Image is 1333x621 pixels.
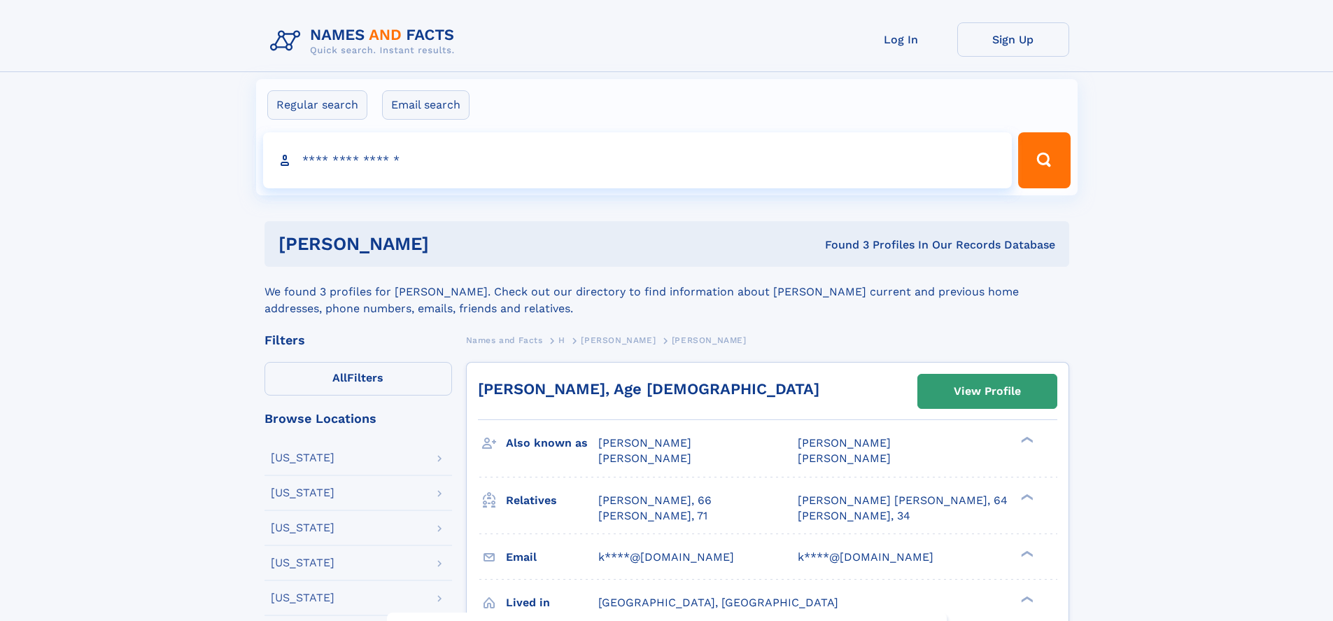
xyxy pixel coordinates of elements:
img: Logo Names and Facts [265,22,466,60]
a: View Profile [918,375,1057,408]
span: [PERSON_NAME] [672,335,747,345]
a: [PERSON_NAME], 71 [598,508,707,524]
div: ❯ [1017,435,1034,445]
a: [PERSON_NAME], 34 [798,508,910,524]
label: Email search [382,90,470,120]
div: Browse Locations [265,412,452,425]
span: [PERSON_NAME] [598,452,691,465]
div: ❯ [1017,492,1034,501]
span: H [558,335,565,345]
div: We found 3 profiles for [PERSON_NAME]. Check out our directory to find information about [PERSON_... [265,267,1069,317]
a: Log In [845,22,957,57]
input: search input [263,132,1013,188]
div: Found 3 Profiles In Our Records Database [627,237,1055,253]
a: [PERSON_NAME], 66 [598,493,712,508]
h3: Also known as [506,431,598,455]
span: All [332,371,347,384]
div: ❯ [1017,549,1034,558]
h1: [PERSON_NAME] [278,235,627,253]
div: ❯ [1017,594,1034,603]
a: [PERSON_NAME], Age [DEMOGRAPHIC_DATA] [478,380,819,398]
button: Search Button [1018,132,1070,188]
label: Filters [265,362,452,396]
div: View Profile [954,375,1021,407]
h3: Email [506,545,598,569]
a: H [558,331,565,349]
a: [PERSON_NAME] [PERSON_NAME], 64 [798,493,1008,508]
span: [PERSON_NAME] [798,436,891,449]
div: [US_STATE] [271,592,334,603]
span: [GEOGRAPHIC_DATA], [GEOGRAPHIC_DATA] [598,596,838,609]
div: [US_STATE] [271,522,334,533]
span: [PERSON_NAME] [581,335,656,345]
a: Names and Facts [466,331,543,349]
div: [US_STATE] [271,487,334,498]
h3: Lived in [506,591,598,615]
a: [PERSON_NAME] [581,331,656,349]
div: [US_STATE] [271,557,334,568]
div: [US_STATE] [271,452,334,463]
a: Sign Up [957,22,1069,57]
h3: Relatives [506,489,598,512]
div: Filters [265,334,452,347]
span: [PERSON_NAME] [598,436,691,449]
span: [PERSON_NAME] [798,452,891,465]
label: Regular search [267,90,367,120]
